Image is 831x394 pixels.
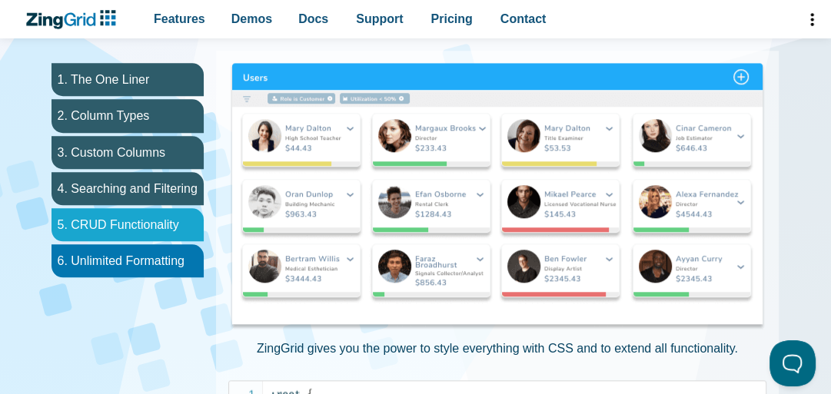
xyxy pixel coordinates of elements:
[52,136,204,169] li: 3. Custom Columns
[356,8,403,29] span: Support
[52,63,204,96] li: 1. The One Liner
[231,8,272,29] span: Demos
[154,8,205,29] span: Features
[500,8,547,29] span: Contact
[770,340,816,386] iframe: Help Scout Beacon - Open
[25,10,124,29] a: ZingChart Logo. Click to return to the homepage
[52,172,204,205] li: 4. Searching and Filtering
[298,8,328,29] span: Docs
[431,8,473,29] span: Pricing
[257,338,738,359] p: ZingGrid gives you the power to style everything with CSS and to extend all functionality.
[52,208,204,241] li: 5. CRUD Functionality
[52,99,204,132] li: 2. Column Types
[52,244,204,277] li: 6. Unlimited Formatting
